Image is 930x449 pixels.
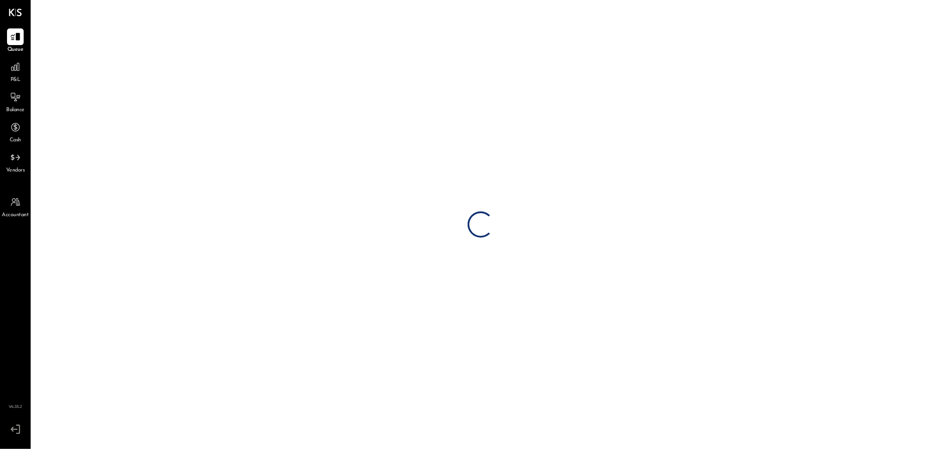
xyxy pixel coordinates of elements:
[0,119,30,144] a: Cash
[2,211,29,219] span: Accountant
[11,76,21,84] span: P&L
[6,167,25,175] span: Vendors
[0,89,30,114] a: Balance
[7,46,24,54] span: Queue
[0,59,30,84] a: P&L
[6,106,25,114] span: Balance
[10,137,21,144] span: Cash
[0,28,30,54] a: Queue
[0,194,30,219] a: Accountant
[0,149,30,175] a: Vendors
